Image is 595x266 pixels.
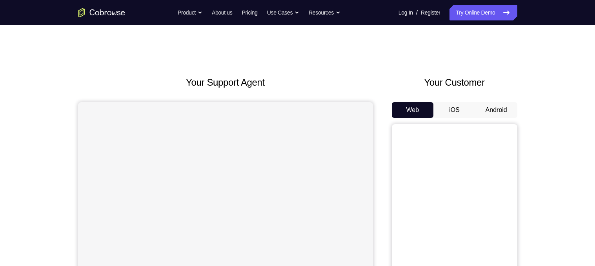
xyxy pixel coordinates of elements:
a: Log In [398,5,413,20]
a: Go to the home page [78,8,125,17]
span: / [416,8,418,17]
h2: Your Customer [392,75,517,90]
a: Try Online Demo [449,5,517,20]
button: Android [475,102,517,118]
button: Web [392,102,434,118]
button: Use Cases [267,5,299,20]
a: About us [212,5,232,20]
a: Register [421,5,440,20]
a: Pricing [242,5,257,20]
button: iOS [433,102,475,118]
h2: Your Support Agent [78,75,373,90]
button: Product [178,5,202,20]
button: Resources [309,5,340,20]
